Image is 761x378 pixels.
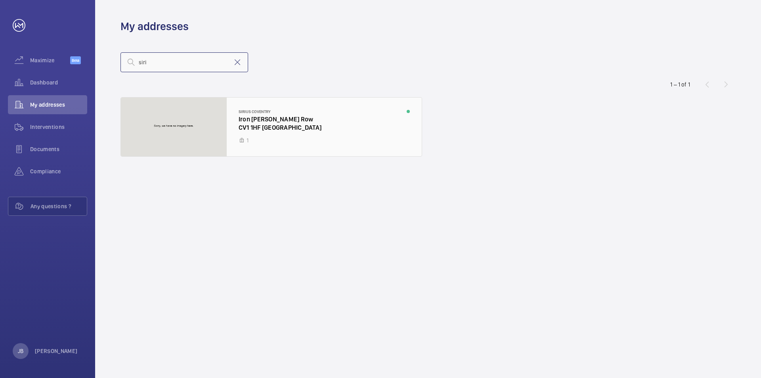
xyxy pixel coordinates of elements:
p: [PERSON_NAME] [35,347,78,355]
span: Any questions ? [31,202,87,210]
p: JB [18,347,23,355]
span: Dashboard [30,79,87,86]
h1: My addresses [120,19,189,34]
span: Maximize [30,56,70,64]
span: Beta [70,56,81,64]
span: Compliance [30,167,87,175]
div: 1 – 1 of 1 [670,81,690,88]
input: Search by address [120,52,248,72]
span: Interventions [30,123,87,131]
span: My addresses [30,101,87,109]
span: Documents [30,145,87,153]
